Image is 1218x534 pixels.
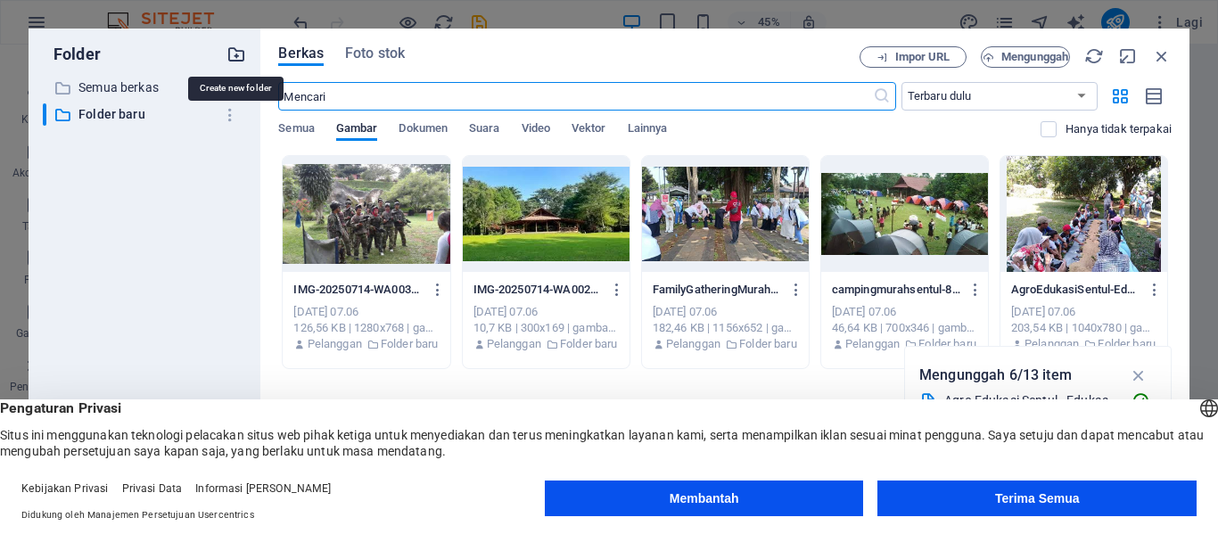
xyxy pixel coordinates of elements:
div: Oleh: Pelanggan | Folder: Folder baru [1011,336,1156,352]
div: Oleh: Pelanggan | Folder: Folder baru [832,336,977,352]
font: [DATE] 07.06 [832,305,897,318]
font: [DATE] 07.06 [653,305,718,318]
p: Hanya menampilkan berkas yang tidak digunakan di situs web. Berkas yang ditambahkan selama sesi i... [1066,121,1172,137]
font: Folder baru [1098,337,1156,350]
div: Oleh: Pelanggan | Folder: Folder baru [293,336,439,352]
font: [DATE] 07.06 [1011,305,1076,318]
font: Video [522,121,550,135]
font: [DATE] 07.06 [473,305,539,318]
button: Impor URL [860,46,967,68]
font: 126,56 KB | 1280x768 | gambar/jpeg [293,321,478,334]
div: 10,7 KB | 300x169 | gambar/jpeg [473,320,619,336]
button: Mengunggah [981,46,1070,68]
font: Hanya tidak terpakai [1066,122,1172,136]
i: Memperkecil [1118,46,1138,66]
div: 203,54 KB | 1040x780 | gambar/jpeg [1011,320,1156,336]
font: Folder [53,45,101,63]
font: Impor URL [895,50,951,63]
font: Pelanggan [308,337,362,350]
font: Folder baru [381,337,439,350]
font: 10,7 KB | 300x169 | gambar/jpeg [473,321,638,334]
font: Dokumen [399,121,448,135]
font: Pelanggan [666,337,720,350]
p: IMG-20250714-WA0021-iuybGMfWFqucbq7_siaDFQ.jpg [473,282,603,298]
div: Oleh: Pelanggan | Folder: Folder baru [653,336,798,352]
font: Berkas [278,45,324,62]
font: Folder baru [560,337,618,350]
font: Semua [278,121,314,135]
font: Pelanggan [845,337,900,350]
font: IMG-20250714-WA0031-yU5E7YWk6TQWr1HyJOzDNA.jpg [293,283,597,296]
input: Mencari [278,82,872,111]
div: Oleh: Pelanggan | Folder: Folder baru [473,336,619,352]
font: Folder baru [739,337,797,350]
font: IMG-20250714-WA0021-iuybGMfWFqucbq7_siaDFQ.jpg [473,283,761,296]
font: Lainnya [628,121,668,135]
i: Muat ulang [1084,46,1104,66]
font: Gambar [336,121,378,135]
p: campingmurahsentul-8wU96GA6JgS-94VYg8_d5w.jpg [832,282,961,298]
font: Suara [469,121,499,135]
font: 182,46 KB | 1156x652 | gambar/jpeg [653,321,837,334]
font: 203,54 KB | 1040x780 | gambar/jpeg [1011,321,1196,334]
font: Pelanggan [487,337,541,350]
font: Mengunggah [1001,50,1068,63]
font: Folder baru [918,337,976,350]
font: [DATE] 07.06 [293,305,358,318]
font: Folder baru [78,107,145,121]
font: Pelanggan [1025,337,1079,350]
div: 126,56 KB | 1280x768 | gambar/jpeg [293,320,439,336]
p: AgroEdukasiSentul-EdukasiSeruUntukPaudTKSDdiBogor-TtdWIhuWHVIkiaBaHoR-fg.jpg [1011,282,1140,298]
div: Folder baru [43,103,246,126]
div: 182,46 KB | 1156x652 | gambar/jpeg [653,320,798,336]
p: FamilyGatheringMurahSentul-TempatFamilyGatheringdanOutingdiSentulBogor-fYy9CJeBX0-64lMSgpq2Dw.jpg [653,282,782,298]
font: Semua berkas [78,80,159,94]
i: Menutup [1152,46,1172,66]
p: IMG-20250714-WA0031-yU5E7YWk6TQWr1HyJOzDNA.jpg [293,282,423,298]
font: Vektor [572,121,606,135]
div: 46,64 KB | 700x346 | gambar/jpeg [832,320,977,336]
font: campingmurahsentul-8wU96GA6JgS-94VYg8_d5w.jpg [832,283,1114,296]
font: Foto stok [345,45,405,62]
font: Mengunggah 6/13 item [919,366,1072,383]
font: 46,64 KB | 700x346 | gambar/jpeg [832,321,1003,334]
